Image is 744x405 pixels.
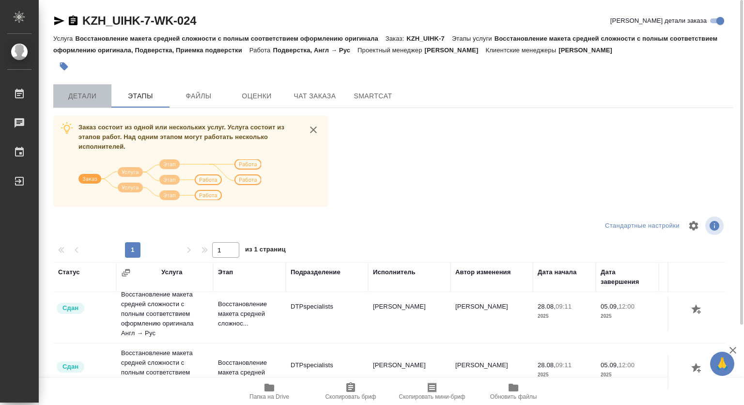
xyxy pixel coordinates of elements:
[53,56,75,77] button: Добавить тэг
[286,297,368,331] td: DTPspecialists
[53,35,75,42] p: Услуга
[67,15,79,27] button: Скопировать ссылку
[664,370,717,380] p: Страница А4
[664,312,717,321] p: Страница А4
[233,90,280,102] span: Оценки
[78,124,284,150] span: Заказ состоит из одной или нескольких услуг. Услуга состоит из этапов работ. Над одним этапом мог...
[689,360,705,377] button: Добавить оценку
[558,47,620,54] p: [PERSON_NAME]
[357,47,424,54] p: Проектный менеджер
[603,218,682,234] div: split button
[249,393,289,400] span: Папка на Drive
[218,267,233,277] div: Этап
[538,303,556,310] p: 28.08,
[399,393,465,400] span: Скопировать мини-бриф
[249,47,273,54] p: Работа
[490,393,537,400] span: Обновить файлы
[601,303,619,310] p: 05.09,
[601,267,654,287] div: Дата завершения
[116,285,213,343] td: Восстановление макета средней сложности с полным соответствием оформлению оригинала Англ → Рус
[601,370,654,380] p: 2025
[62,303,78,313] p: Сдан
[682,214,705,237] span: Настроить таблицу
[368,297,450,331] td: [PERSON_NAME]
[229,378,310,405] button: Папка на Drive
[452,35,495,42] p: Этапы услуги
[75,35,385,42] p: Восстановление макета средней сложности с полным соответствием оформлению оригинала
[273,47,357,54] p: Подверстка, Англ → Рус
[538,370,591,380] p: 2025
[292,90,338,102] span: Чат заказа
[286,356,368,389] td: DTPspecialists
[556,361,572,369] p: 09:11
[368,356,450,389] td: [PERSON_NAME]
[538,312,591,321] p: 2025
[619,303,635,310] p: 12:00
[62,362,78,372] p: Сдан
[218,299,281,328] p: Восстановление макета средней сложнос...
[175,90,222,102] span: Файлы
[82,14,196,27] a: KZH_UIHK-7-WK-024
[310,378,391,405] button: Скопировать бриф
[538,267,576,277] div: Дата начала
[664,302,717,312] p: 189
[58,267,80,277] div: Статус
[689,302,705,318] button: Добавить оценку
[619,361,635,369] p: 12:00
[291,267,341,277] div: Подразделение
[116,343,213,402] td: Восстановление макета средней сложности с полным соответствием оформлению оригинала Англ → Рус
[455,267,511,277] div: Автор изменения
[121,268,131,278] button: Сгруппировать
[610,16,707,26] span: [PERSON_NAME] детали заказа
[59,90,106,102] span: Детали
[664,360,717,370] p: 290
[218,358,281,387] p: Восстановление макета средней сложнос...
[538,361,556,369] p: 28.08,
[710,352,734,376] button: 🙏
[245,244,286,258] span: из 1 страниц
[391,378,473,405] button: Скопировать мини-бриф
[601,312,654,321] p: 2025
[306,123,321,137] button: close
[325,393,376,400] span: Скопировать бриф
[425,47,486,54] p: [PERSON_NAME]
[601,361,619,369] p: 05.09,
[161,267,182,277] div: Услуга
[714,354,730,374] span: 🙏
[450,297,533,331] td: [PERSON_NAME]
[117,90,164,102] span: Этапы
[350,90,396,102] span: SmartCat
[450,356,533,389] td: [PERSON_NAME]
[705,217,726,235] span: Посмотреть информацию
[406,35,452,42] p: KZH_UIHK-7
[53,15,65,27] button: Скопировать ссылку для ЯМессенджера
[373,267,416,277] div: Исполнитель
[556,303,572,310] p: 09:11
[485,47,558,54] p: Клиентские менеджеры
[473,378,554,405] button: Обновить файлы
[386,35,406,42] p: Заказ:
